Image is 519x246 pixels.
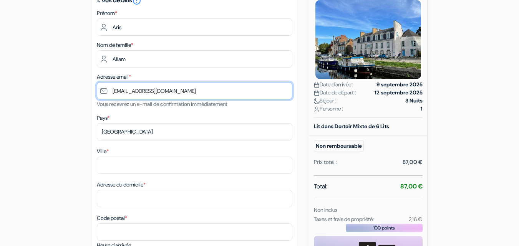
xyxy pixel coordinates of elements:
[314,182,327,191] span: Total:
[405,97,423,105] strong: 3 Nuits
[97,181,146,189] label: Adresse du domicile
[97,114,109,122] label: Pays
[314,140,364,152] small: Non remboursable
[314,82,320,88] img: calendar.svg
[409,216,422,223] small: 2,16 €
[314,106,320,112] img: user_icon.svg
[314,89,356,97] span: Date de départ :
[314,90,320,96] img: calendar.svg
[97,41,133,49] label: Nom de famille
[314,206,337,213] small: Non inclus
[376,81,423,89] strong: 9 septembre 2025
[314,81,353,89] span: Date d'arrivée :
[314,216,374,223] small: Taxes et frais de propriété:
[97,82,292,99] input: Entrer adresse e-mail
[373,225,395,231] span: 100 points
[421,105,423,113] strong: 1
[400,182,423,190] strong: 87,00 €
[375,89,423,97] strong: 12 septembre 2025
[403,158,423,166] div: 87,00 €
[97,147,109,155] label: Ville
[314,105,343,113] span: Personne :
[97,9,117,17] label: Prénom
[97,101,227,107] small: Vous recevrez un e-mail de confirmation immédiatement
[314,98,320,104] img: moon.svg
[97,18,292,36] input: Entrez votre prénom
[97,214,127,222] label: Code postal
[314,123,389,130] b: Lit dans Dortoir Mixte de 6 Lits
[314,158,337,166] div: Prix total :
[97,50,292,68] input: Entrer le nom de famille
[97,73,131,81] label: Adresse email
[314,97,337,105] span: Séjour :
